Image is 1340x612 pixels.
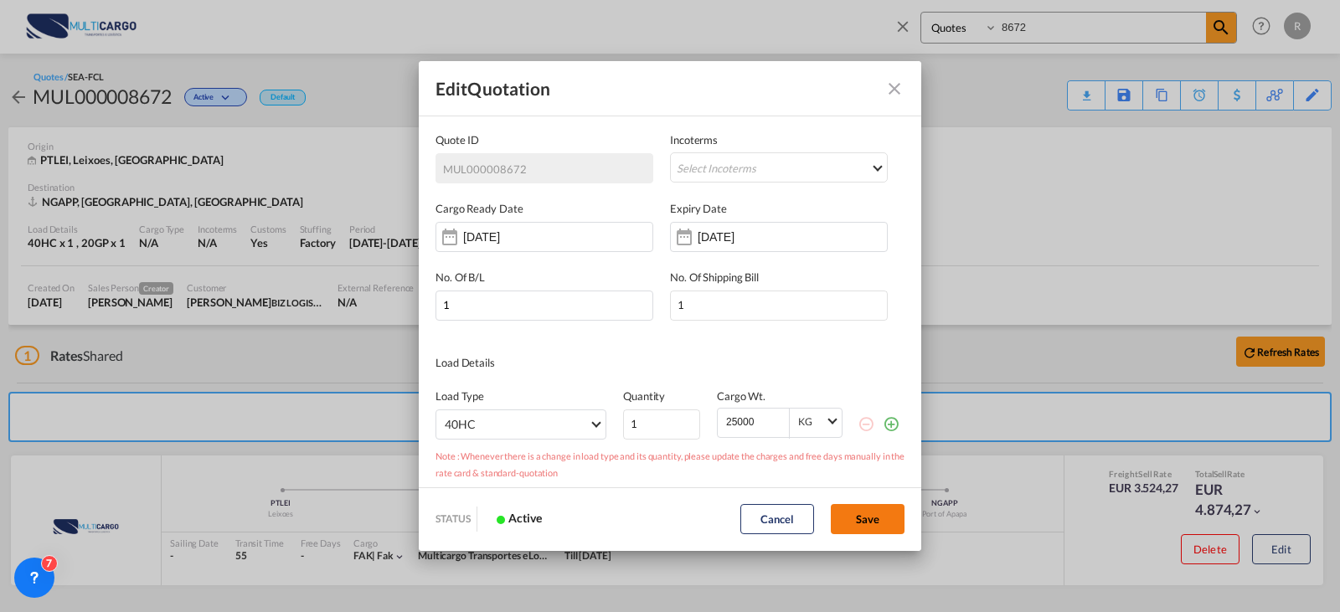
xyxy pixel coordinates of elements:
div: Quotation [435,78,550,100]
label: No. Of B/L [435,269,653,291]
label: Quote ID [435,131,653,153]
div: Load Details [435,354,670,371]
md-icon: icon-flickr-after [483,507,508,532]
label: No. Of Shipping Bill [670,269,888,291]
b: Edit [435,78,467,99]
md-dialog: Quote IDIncotermsSelect Incoterms ... [419,61,921,551]
div: Note : Whenever there is a change in load type and its quantity, please update the charges and fr... [435,440,904,481]
md-icon: Close dialog [884,79,904,99]
u: LOCAL CHARGES - AS PER CO-LOADER/CARRIER INVOICE (If applicable) [17,138,404,151]
input: Enter date [698,230,803,244]
span: Active [477,511,541,525]
label: Incoterms [670,131,888,148]
label: Quantity [623,388,700,409]
md-select: Select Incoterms [670,152,888,183]
md-icon: icon-minus-circle-outline red-400-fg [858,415,874,432]
button: Save [831,504,904,534]
label: Load Type [435,388,606,409]
div: KG [798,415,812,428]
u: Payment agreement: Prompt payment conditions are applicable to all offers unless other agreement ... [17,18,446,49]
input: Enter date [463,230,569,244]
p: Remarks: [17,90,451,108]
md-icon: icon-plus-circle-outline green-400-fg [883,415,899,432]
input: B/L [670,291,888,321]
label: Cargo Ready Date [435,200,653,217]
button: Cancel [740,504,814,534]
input: Enter Weight [724,409,789,434]
input: Qty [623,409,700,440]
label: Expiry Date [670,200,888,217]
md-select: Choose [435,409,606,440]
input: B/L [435,291,653,321]
button: Close dialog [878,72,911,105]
p: All exclusions appliable as per bellow Door delivery on groupage modality [17,119,451,188]
label: Cargo Wt. [717,388,858,408]
div: STATUS [427,512,477,527]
